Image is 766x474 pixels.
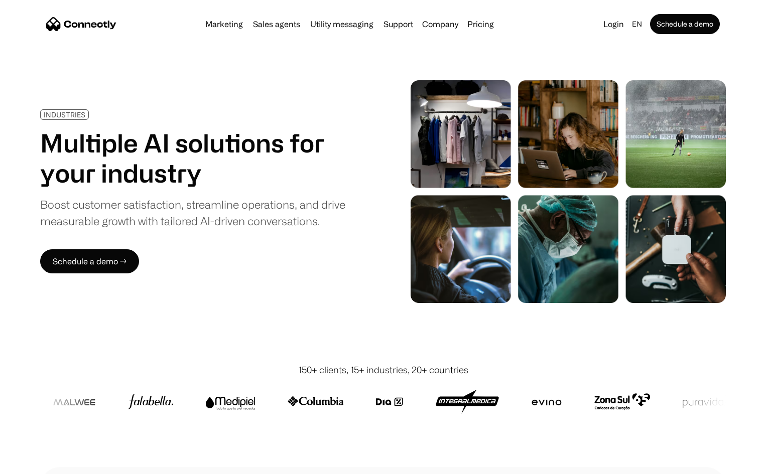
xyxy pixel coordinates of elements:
div: INDUSTRIES [44,111,85,118]
h1: Multiple AI solutions for your industry [40,128,366,188]
div: 150+ clients, 15+ industries, 20+ countries [298,363,468,377]
a: Pricing [463,20,498,28]
a: Utility messaging [306,20,377,28]
div: Company [419,17,461,31]
div: en [628,17,648,31]
a: Schedule a demo → [40,249,139,273]
a: Sales agents [249,20,304,28]
aside: Language selected: English [10,455,60,470]
div: Company [422,17,458,31]
a: Support [379,20,417,28]
div: Boost customer satisfaction, streamline operations, and drive measurable growth with tailored AI-... [40,196,366,229]
a: Login [599,17,628,31]
a: Schedule a demo [650,14,720,34]
a: home [46,17,116,32]
ul: Language list [20,456,60,470]
div: en [632,17,642,31]
a: Marketing [201,20,247,28]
